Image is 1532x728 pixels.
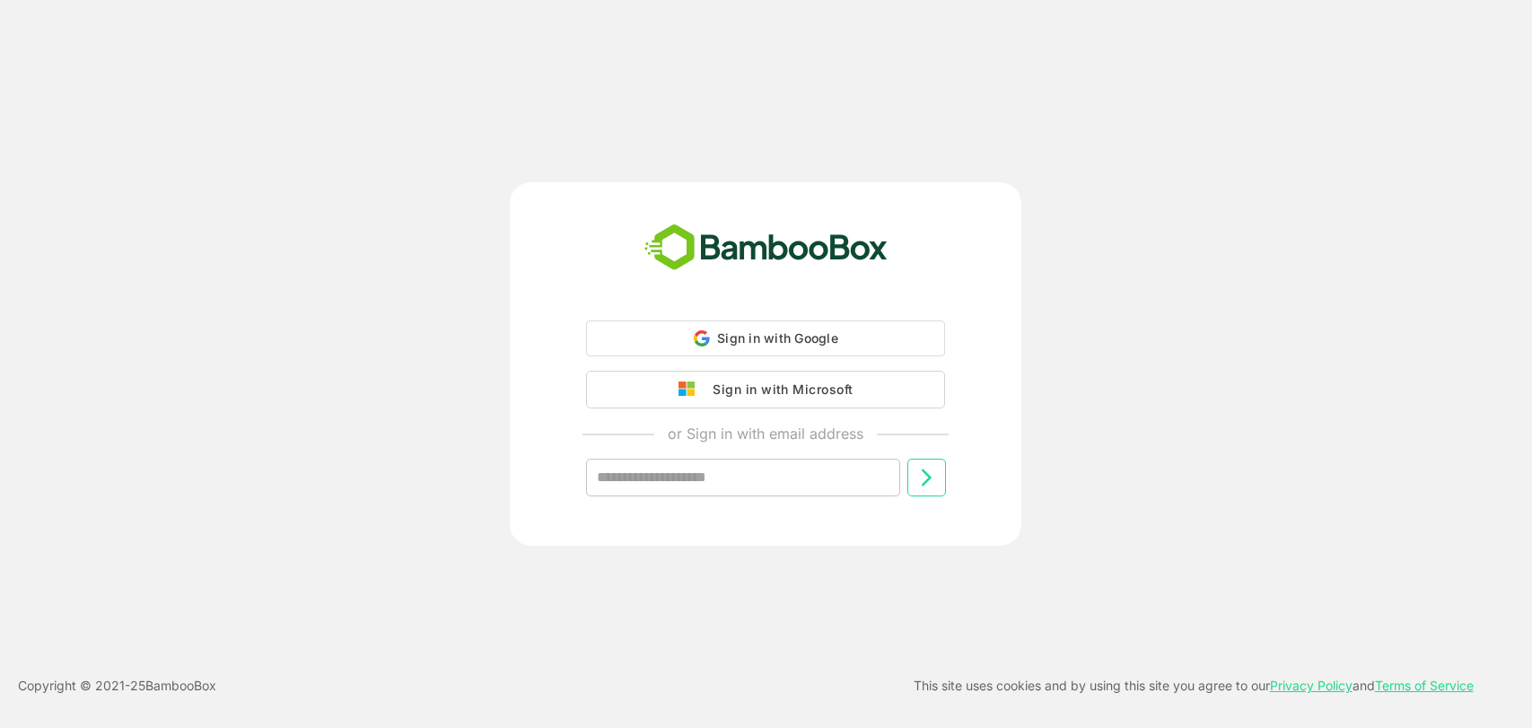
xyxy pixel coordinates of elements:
[717,330,838,346] span: Sign in with Google
[1375,678,1474,693] a: Terms of Service
[914,675,1474,697] p: This site uses cookies and by using this site you agree to our and
[18,675,216,697] p: Copyright © 2021- 25 BambooBox
[678,382,704,398] img: google
[635,218,897,277] img: bamboobox
[586,320,945,356] div: Sign in with Google
[1270,678,1353,693] a: Privacy Policy
[586,371,945,408] button: Sign in with Microsoft
[704,378,853,401] div: Sign in with Microsoft
[668,423,863,444] p: or Sign in with email address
